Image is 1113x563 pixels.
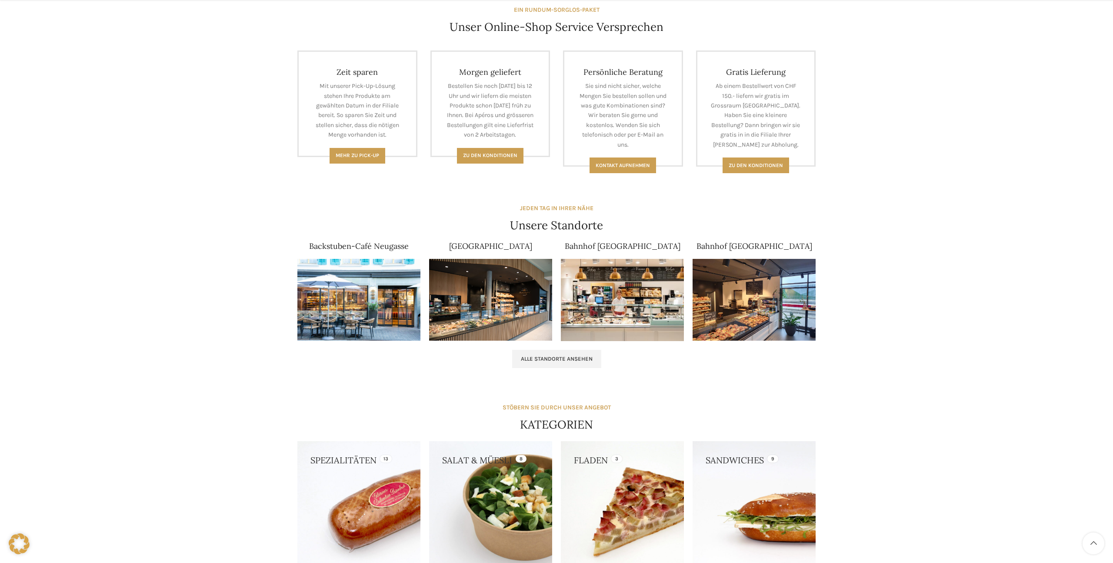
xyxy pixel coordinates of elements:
[520,417,593,432] h4: KATEGORIEN
[1083,533,1104,554] a: Scroll to top button
[449,241,532,251] a: [GEOGRAPHIC_DATA]
[463,152,517,158] span: Zu den Konditionen
[596,162,650,168] span: Kontakt aufnehmen
[520,204,593,213] div: JEDEN TAG IN IHRER NÄHE
[330,148,385,164] a: Mehr zu Pick-Up
[510,218,603,233] h4: Unsere Standorte
[577,81,669,150] p: Sie sind nicht sicher, welche Mengen Sie bestellen sollen und was gute Kombinationen sind? Wir be...
[512,350,601,368] a: Alle Standorte ansehen
[710,81,802,150] p: Ab einem Bestellwert von CHF 150.- liefern wir gratis im Grossraum [GEOGRAPHIC_DATA]. Haben Sie e...
[445,81,536,140] p: Bestellen Sie noch [DATE] bis 12 Uhr und wir liefern die meisten Produkte schon [DATE] früh zu Ih...
[450,19,663,35] h4: Unser Online-Shop Service Versprechen
[445,67,536,77] h4: Morgen geliefert
[577,67,669,77] h4: Persönliche Beratung
[696,241,812,251] a: Bahnhof [GEOGRAPHIC_DATA]
[503,403,611,412] div: STÖBERN SIE DURCH UNSER ANGEBOT
[309,241,409,251] a: Backstuben-Café Neugasse
[457,148,523,164] a: Zu den Konditionen
[710,67,802,77] h4: Gratis Lieferung
[565,241,680,251] a: Bahnhof [GEOGRAPHIC_DATA]
[521,355,593,362] span: Alle Standorte ansehen
[723,158,789,173] a: Zu den konditionen
[514,6,600,13] strong: EIN RUNDUM-SORGLOS-PAKET
[590,158,656,173] a: Kontakt aufnehmen
[312,67,403,77] h4: Zeit sparen
[729,162,783,168] span: Zu den konditionen
[312,81,403,140] p: Mit unserer Pick-Up-Lösung stehen Ihre Produkte am gewählten Datum in der Filiale bereit. So spar...
[336,152,379,158] span: Mehr zu Pick-Up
